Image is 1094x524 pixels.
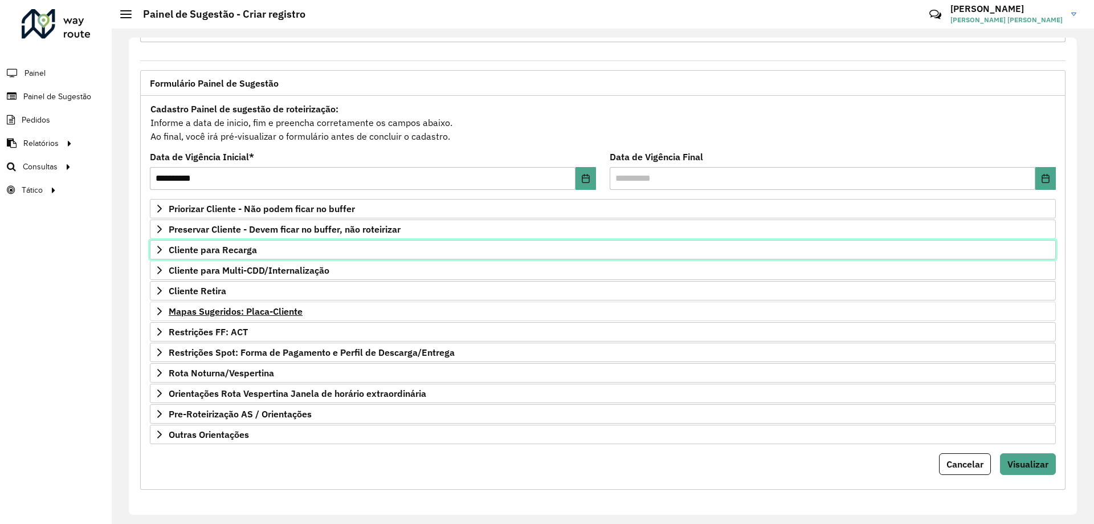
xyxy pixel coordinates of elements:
[25,67,46,79] span: Painel
[950,3,1063,14] h3: [PERSON_NAME]
[150,199,1056,218] a: Priorizar Cliente - Não podem ficar no buffer
[169,266,329,275] span: Cliente para Multi-CDD/Internalização
[150,79,279,88] span: Formulário Painel de Sugestão
[150,425,1056,444] a: Outras Orientações
[575,167,596,190] button: Choose Date
[23,137,59,149] span: Relatórios
[950,15,1063,25] span: [PERSON_NAME] [PERSON_NAME]
[150,404,1056,424] a: Pre-Roteirização AS / Orientações
[150,322,1056,342] a: Restrições FF: ACT
[1035,167,1056,190] button: Choose Date
[169,368,274,377] span: Rota Noturna/Vespertina
[22,184,43,196] span: Tático
[169,204,355,213] span: Priorizar Cliente - Não podem ficar no buffer
[169,348,455,357] span: Restrições Spot: Forma de Pagamento e Perfil de Descarga/Entrega
[150,281,1056,300] a: Cliente Retira
[23,161,58,173] span: Consultas
[132,8,305,21] h2: Painel de Sugestão - Criar registro
[150,150,254,164] label: Data de Vigência Inicial
[169,245,257,254] span: Cliente para Recarga
[169,430,249,439] span: Outras Orientações
[150,363,1056,383] a: Rota Noturna/Vespertina
[150,101,1056,144] div: Informe a data de inicio, fim e preencha corretamente os campos abaixo. Ao final, você irá pré-vi...
[169,307,303,316] span: Mapas Sugeridos: Placa-Cliente
[22,114,50,126] span: Pedidos
[169,327,248,336] span: Restrições FF: ACT
[150,103,338,115] strong: Cadastro Painel de sugestão de roteirização:
[150,384,1056,403] a: Orientações Rota Vespertina Janela de horário extraordinária
[23,91,91,103] span: Painel de Sugestão
[169,409,312,419] span: Pre-Roteirização AS / Orientações
[150,220,1056,239] a: Preservar Cliente - Devem ficar no buffer, não roteirizar
[923,2,948,27] a: Contato Rápido
[610,150,703,164] label: Data de Vigência Final
[169,286,226,295] span: Cliente Retira
[169,225,401,234] span: Preservar Cliente - Devem ficar no buffer, não roteirizar
[150,240,1056,259] a: Cliente para Recarga
[939,453,991,475] button: Cancelar
[1007,458,1048,470] span: Visualizar
[169,389,426,398] span: Orientações Rota Vespertina Janela de horário extraordinária
[150,302,1056,321] a: Mapas Sugeridos: Placa-Cliente
[1000,453,1056,475] button: Visualizar
[946,458,983,470] span: Cancelar
[150,343,1056,362] a: Restrições Spot: Forma de Pagamento e Perfil de Descarga/Entrega
[150,261,1056,280] a: Cliente para Multi-CDD/Internalização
